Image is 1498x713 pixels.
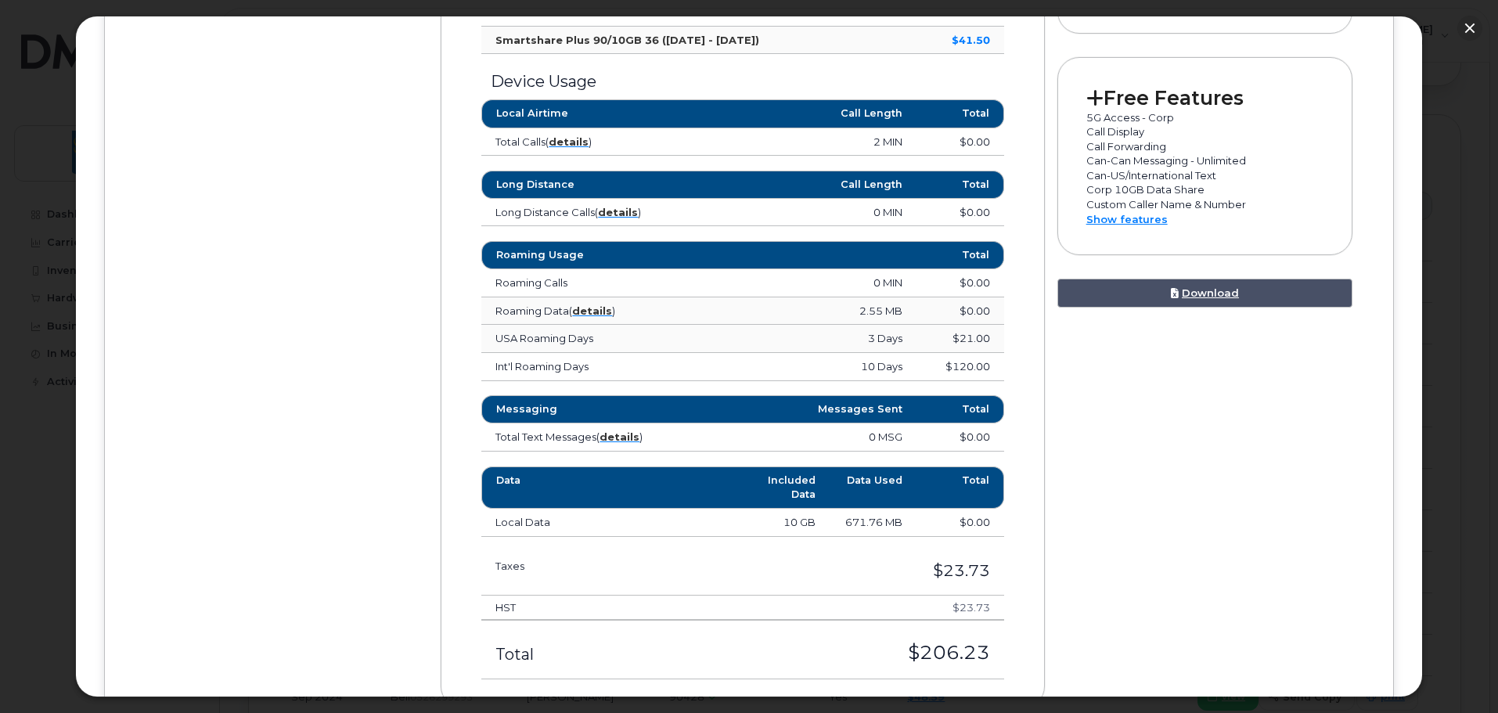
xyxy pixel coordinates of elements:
th: Roaming Usage [481,241,699,269]
th: Data [481,466,743,510]
th: Messaging [481,395,699,423]
th: Included Data [743,466,830,510]
th: Long Distance [481,171,699,199]
th: Total [916,395,1003,423]
td: $0.00 [916,199,1003,227]
a: Download [1057,279,1353,308]
td: 2.55 MB [699,297,916,326]
th: Data Used [830,466,916,510]
td: 10 Days [699,353,916,381]
p: Corp 10GB Data Share [1086,182,1324,197]
span: ( ) [595,206,641,218]
td: $120.00 [916,353,1003,381]
h3: Taxes [495,560,664,571]
h3: $206.23 [692,643,989,663]
span: ( ) [596,430,643,443]
td: 671.76 MB [830,509,916,537]
td: Roaming Calls [481,269,699,297]
a: details [572,304,612,317]
td: 10 GB [743,509,830,537]
td: 3 Days [699,325,916,353]
a: Show features [1086,213,1168,225]
td: Roaming Data [481,297,699,326]
td: Int'l Roaming Days [481,353,699,381]
td: USA Roaming Days [481,325,699,353]
td: Local Data [481,509,743,537]
h3: $23.73 [692,562,989,579]
p: Custom Caller Name & Number [1086,197,1324,212]
td: Long Distance Calls [481,199,699,227]
h3: Total [495,646,664,663]
span: ( ) [569,304,615,317]
th: Messages Sent [699,395,916,423]
a: details [598,206,638,218]
td: Total Text Messages [481,423,699,452]
td: 0 MIN [699,199,916,227]
a: details [600,430,639,443]
th: Call Length [699,171,916,199]
td: 0 MIN [699,269,916,297]
td: $21.00 [916,325,1003,353]
th: Total [916,466,1003,510]
td: $0.00 [916,297,1003,326]
h4: $23.73 [718,602,990,613]
th: Total [916,171,1003,199]
th: Total [916,241,1003,269]
h4: HST [495,602,689,613]
td: 0 MSG [699,423,916,452]
td: $0.00 [916,509,1003,537]
td: $0.00 [916,423,1003,452]
td: $0.00 [916,269,1003,297]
